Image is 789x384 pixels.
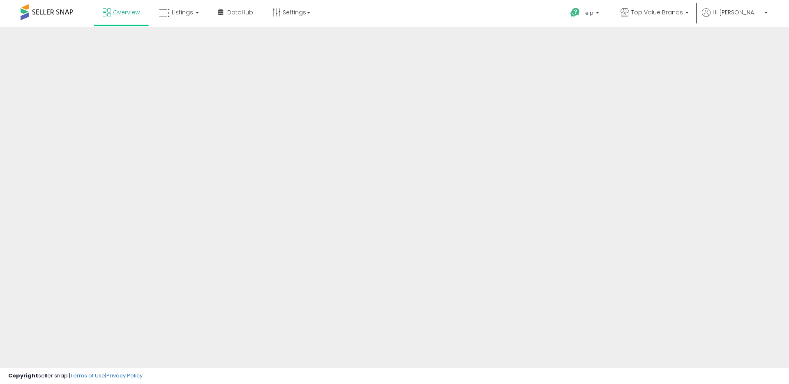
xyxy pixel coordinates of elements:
[113,8,140,16] span: Overview
[582,9,593,16] span: Help
[702,8,768,27] a: Hi [PERSON_NAME]
[713,8,762,16] span: Hi [PERSON_NAME]
[570,7,580,18] i: Get Help
[631,8,683,16] span: Top Value Brands
[172,8,193,16] span: Listings
[564,1,607,27] a: Help
[227,8,253,16] span: DataHub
